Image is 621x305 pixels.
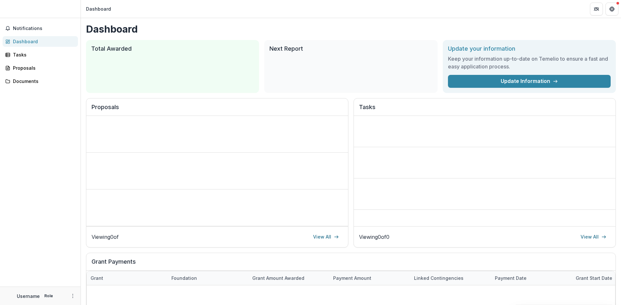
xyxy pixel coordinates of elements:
span: Notifications [13,26,75,31]
h2: Grant Payments [92,258,610,270]
button: Get Help [605,3,618,15]
h2: Next Report [269,45,432,52]
a: View All [577,232,610,242]
div: Proposals [13,65,73,71]
button: More [69,292,77,300]
p: Viewing 0 of 0 [359,233,389,241]
h2: Proposals [92,104,343,116]
p: Username [17,293,40,300]
h2: Tasks [359,104,610,116]
a: Documents [3,76,78,86]
button: Partners [590,3,603,15]
h2: Update your information [448,45,611,52]
a: Proposals [3,63,78,73]
a: Dashboard [3,36,78,47]
div: Dashboard [86,5,111,12]
h2: Total Awarded [91,45,254,52]
a: Tasks [3,49,78,60]
div: Tasks [13,51,73,58]
h3: Keep your information up-to-date on Temelio to ensure a fast and easy application process. [448,55,611,70]
p: Role [42,293,55,299]
a: Update Information [448,75,611,88]
nav: breadcrumb [83,4,114,14]
a: View All [309,232,343,242]
div: Dashboard [13,38,73,45]
h1: Dashboard [86,23,616,35]
button: Notifications [3,23,78,34]
div: Documents [13,78,73,85]
p: Viewing 0 of [92,233,119,241]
